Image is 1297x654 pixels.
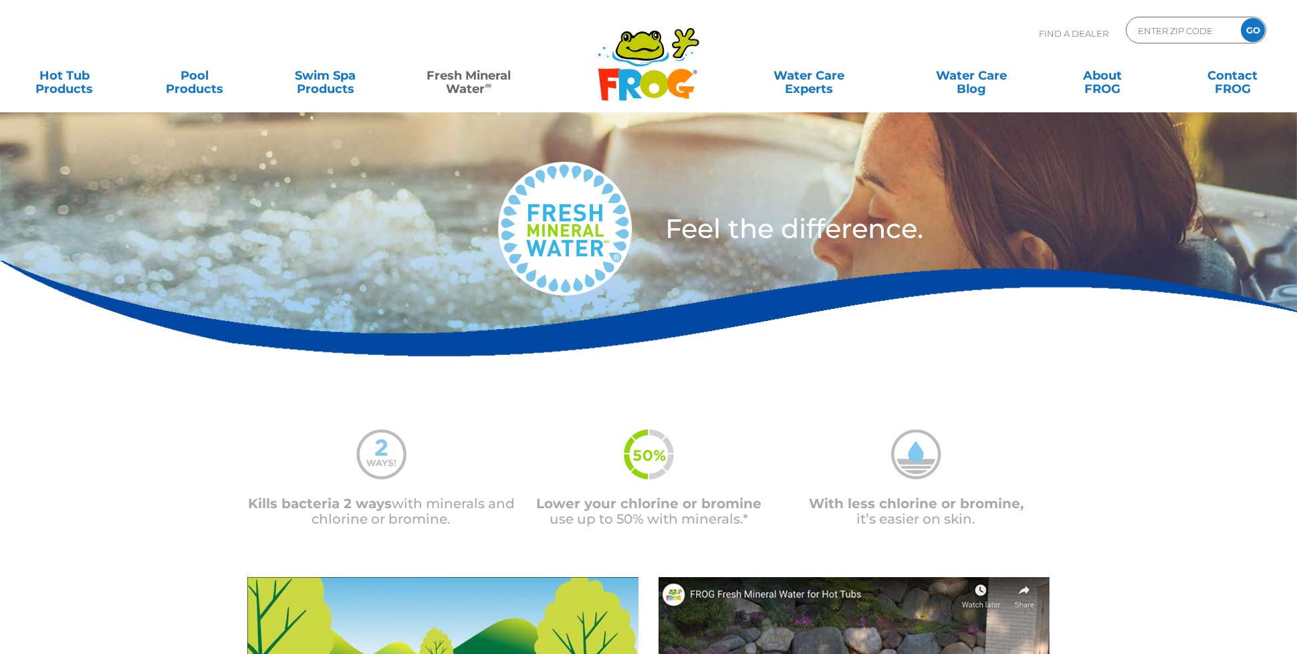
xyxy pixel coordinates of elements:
[1182,62,1284,89] a: ContactFROG
[1241,18,1265,42] input: GO
[248,496,392,512] span: Kills bacteria 2 ways
[405,62,532,89] a: Fresh MineralWater∞
[536,496,761,512] span: Lower your chlorine or bromine
[356,429,406,479] img: mineral-water-2-ways
[727,62,892,89] a: Water CareExperts
[498,162,632,296] img: fresh-mineral-water-logo-medium
[13,62,115,89] a: Hot TubProducts
[247,496,515,527] p: with minerals and chlorine or bromine.
[809,496,1024,512] span: With less chlorine or bromine,
[921,62,1022,89] a: Water CareBlog
[665,215,1189,242] h3: Feel the difference.
[1052,62,1153,89] a: AboutFROG
[1137,21,1227,40] input: Zip Code Form
[624,429,674,479] img: fmw-50percent-icon
[485,80,491,90] sup: ∞
[144,62,245,89] a: PoolProducts
[1039,17,1108,50] p: Find A Dealer
[891,429,941,479] img: mineral-water-less-chlorine
[275,62,376,89] a: Swim SpaProducts
[782,496,1050,527] p: it’s easier on skin.
[515,496,782,527] p: use up to 50% with minerals.*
